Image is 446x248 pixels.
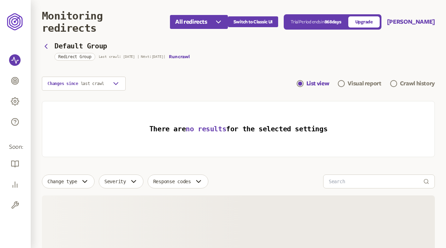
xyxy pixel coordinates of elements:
p: Last crawl: [DATE] | Next: [DATE] | [99,55,165,59]
button: All redirects [170,15,228,29]
button: Severity [99,175,143,188]
span: Response codes [153,179,191,184]
h3: There are for the selected settings [149,111,327,147]
div: List view [306,79,329,88]
a: Visual report [338,79,381,88]
span: Soon: [9,143,22,151]
a: Upgrade [348,16,380,28]
p: Trial Period ends in [291,19,341,25]
span: last crawl [81,81,104,86]
span: no results [186,125,226,133]
button: Switch to Classic UI [228,16,278,27]
p: Changes since [47,81,104,86]
a: Crawl history [390,79,435,88]
div: Crawl history [400,79,435,88]
span: All redirects [175,18,207,26]
button: [PERSON_NAME] [387,18,435,26]
div: Visual report [348,79,381,88]
span: 868 days [325,20,341,24]
button: Changes since last crawl [42,77,126,91]
span: Severity [104,179,126,184]
button: Response codes [148,175,208,188]
div: Redirect Group [54,53,95,61]
div: Navigation [297,77,435,91]
a: List view [297,79,329,88]
h3: Default Group [54,42,107,50]
span: Change type [47,179,77,184]
input: Search [329,175,423,188]
button: Run crawl [169,54,189,60]
button: Change type [42,175,95,188]
h1: Monitoring redirects [42,10,161,34]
